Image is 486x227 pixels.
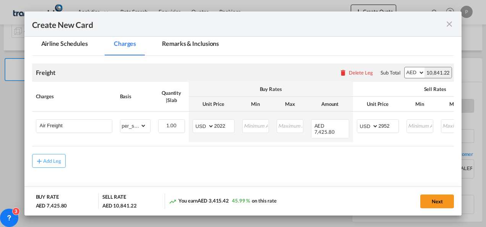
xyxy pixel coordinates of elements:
[158,89,185,103] div: Quantity | Slab
[445,19,454,29] md-icon: icon-close fg-AAA8AD m-0 pointer
[353,97,403,112] th: Unit Price
[32,154,66,168] button: Add Leg
[36,68,55,77] div: Freight
[243,120,269,131] input: Minimum Amount
[189,97,238,112] th: Unit Price
[153,34,228,55] md-tab-item: Remarks & Inclusions
[379,120,399,131] input: 2952
[169,198,177,205] md-icon: icon-trending-up
[102,193,126,202] div: SELL RATE
[120,93,151,100] div: Basis
[238,97,273,112] th: Min
[166,122,177,128] span: 1.00
[40,120,112,131] input: Charge Name
[198,198,229,204] span: AED 3,415.42
[32,19,445,29] div: Create New Card
[36,93,112,100] div: Charges
[102,202,137,209] div: AED 10,841.22
[193,86,349,92] div: Buy Rates
[277,120,303,131] input: Maximum Amount
[307,97,353,112] th: Amount
[105,34,145,55] md-tab-item: Charges
[36,120,112,131] md-input-container: Air Freight
[32,34,236,55] md-pagination-wrapper: Use the left and right arrow keys to navigate between tabs
[36,202,67,209] div: AED 7,425.80
[381,69,400,76] div: Sub Total
[120,120,146,132] select: per_shipment
[214,120,234,131] input: 2022
[442,120,467,131] input: Maximum Amount
[36,193,59,202] div: BUY RATE
[273,97,307,112] th: Max
[43,159,62,163] div: Add Leg
[424,67,452,78] div: 10,841.22
[169,197,277,205] div: You earn on this rate
[407,120,433,131] input: Minimum Amount
[403,97,437,112] th: Min
[437,97,471,112] th: Max
[24,11,462,216] md-dialog: Create New Card ...
[339,70,373,76] button: Delete Leg
[420,195,454,208] button: Next
[314,123,326,129] span: AED
[339,69,347,76] md-icon: icon-delete
[32,34,97,55] md-tab-item: Airline Schedules
[36,157,43,165] md-icon: icon-plus md-link-fg s20
[232,198,250,204] span: 45.99 %
[314,129,335,135] span: 7,425.80
[349,70,373,76] div: Delete Leg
